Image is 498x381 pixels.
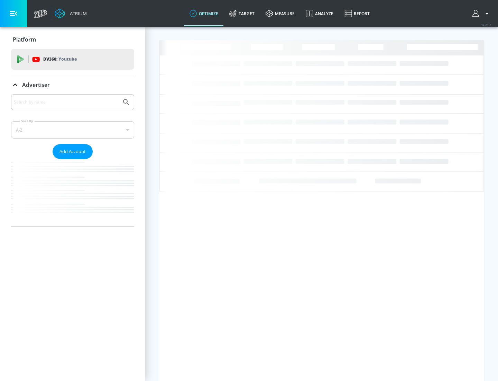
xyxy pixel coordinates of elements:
a: Report [339,1,375,26]
a: Target [224,1,260,26]
div: A-Z [11,121,134,139]
div: Advertiser [11,94,134,226]
span: Add Account [59,148,86,156]
a: Analyze [300,1,339,26]
button: Add Account [53,144,93,159]
div: DV360: Youtube [11,49,134,70]
p: Platform [13,36,36,43]
a: measure [260,1,300,26]
p: Youtube [58,55,77,63]
a: optimize [184,1,224,26]
p: Advertiser [22,81,50,89]
span: v 4.25.2 [481,23,491,27]
p: DV360: [43,55,77,63]
div: Atrium [67,10,87,17]
label: Sort By [20,119,35,123]
div: Platform [11,30,134,49]
a: Atrium [55,8,87,19]
div: Advertiser [11,75,134,95]
input: Search by name [14,98,119,107]
nav: list of Advertiser [11,159,134,226]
